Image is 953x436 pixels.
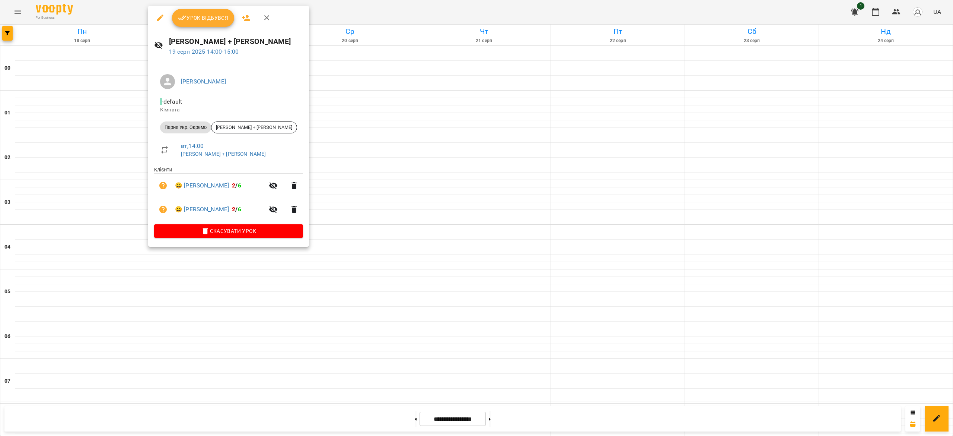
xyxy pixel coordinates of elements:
button: Урок відбувся [172,9,235,27]
span: 2 [232,206,235,213]
a: 😀 [PERSON_NAME] [175,205,229,214]
a: 😀 [PERSON_NAME] [175,181,229,190]
span: Урок відбувся [178,13,229,22]
a: [PERSON_NAME] [181,78,226,85]
div: [PERSON_NAME] + [PERSON_NAME] [211,121,297,133]
h6: [PERSON_NAME] + [PERSON_NAME] [169,36,303,47]
span: 6 [238,182,241,189]
p: Кімната [160,106,297,114]
b: / [232,182,241,189]
span: - default [160,98,184,105]
a: [PERSON_NAME] + [PERSON_NAME] [181,151,266,157]
span: 6 [238,206,241,213]
ul: Клієнти [154,166,303,224]
span: Скасувати Урок [160,227,297,236]
button: Скасувати Урок [154,224,303,238]
span: [PERSON_NAME] + [PERSON_NAME] [211,124,297,131]
span: Парне Укр. Окремо [160,124,211,131]
span: 2 [232,182,235,189]
button: Візит ще не сплачено. Додати оплату? [154,200,172,218]
button: Візит ще не сплачено. Додати оплату? [154,177,172,195]
a: 19 серп 2025 14:00-15:00 [169,48,239,55]
a: вт , 14:00 [181,142,204,149]
b: / [232,206,241,213]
